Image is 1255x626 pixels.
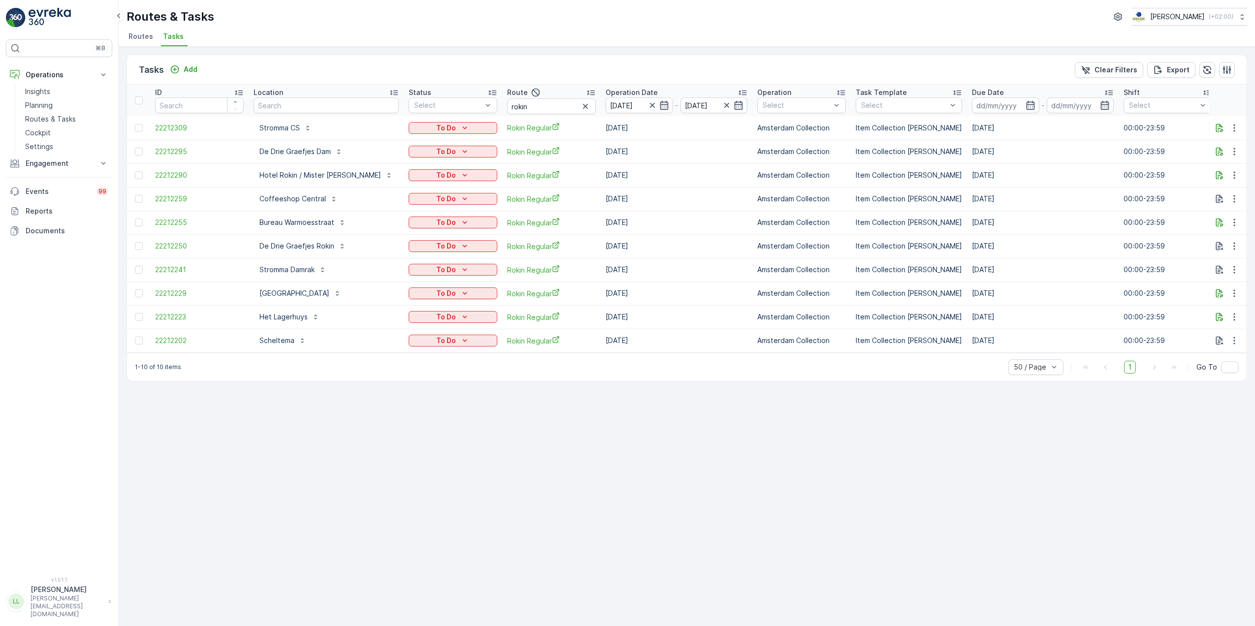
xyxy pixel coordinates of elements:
p: Insights [25,87,50,96]
div: Toggle Row Selected [135,219,143,226]
td: [DATE] [601,305,752,329]
td: [DATE] [601,211,752,234]
a: Rokin Regular [507,218,596,228]
p: Events [26,187,91,196]
div: Toggle Row Selected [135,195,143,203]
button: Export [1147,62,1195,78]
p: Engagement [26,158,93,168]
span: Rokin Regular [507,265,596,275]
span: Go To [1196,362,1217,372]
p: 00:00-23:59 [1124,194,1212,204]
button: LL[PERSON_NAME][PERSON_NAME][EMAIL_ADDRESS][DOMAIN_NAME] [6,585,112,618]
a: Rokin Regular [507,241,596,251]
p: Item Collection [PERSON_NAME] [856,170,962,180]
div: Toggle Row Selected [135,289,143,297]
a: Cockpit [21,126,112,140]
a: Routes & Tasks [21,112,112,126]
input: dd/mm/yyyy [1047,97,1114,113]
p: Amsterdam Collection [757,241,846,251]
input: Search [254,97,399,113]
p: De Drie Graefjes Rokin [259,241,334,251]
span: 22212295 [155,147,244,156]
p: Operations [26,70,93,80]
p: Amsterdam Collection [757,265,846,275]
p: De Drie Graefjes Dam [259,147,331,156]
span: Routes [129,31,153,41]
button: To Do [409,287,497,299]
input: dd/mm/yyyy [680,97,748,113]
a: 22212202 [155,336,244,345]
a: 22212229 [155,288,244,298]
td: [DATE] [967,211,1119,234]
p: Scheltema [259,336,294,345]
td: [DATE] [967,187,1119,211]
p: 00:00-23:59 [1124,288,1212,298]
p: Settings [25,142,53,152]
p: ID [155,88,162,97]
p: Clear Filters [1094,65,1137,75]
span: Rokin Regular [507,194,596,204]
div: Toggle Row Selected [135,266,143,274]
div: Toggle Row Selected [135,242,143,250]
a: Rokin Regular [507,336,596,346]
p: 00:00-23:59 [1124,123,1212,133]
p: Routes & Tasks [127,9,214,25]
td: [DATE] [601,187,752,211]
img: logo_light-DOdMpM7g.png [29,8,71,28]
span: 22212255 [155,218,244,227]
td: [DATE] [967,234,1119,258]
p: Hotel Rokin / Mister [PERSON_NAME] [259,170,381,180]
p: To Do [436,218,456,227]
button: De Drie Graefjes Dam [254,144,349,159]
img: basis-logo_rgb2x.png [1132,11,1146,22]
p: Operation [757,88,791,97]
p: Export [1167,65,1190,75]
p: Documents [26,226,108,236]
p: Amsterdam Collection [757,170,846,180]
td: [DATE] [967,329,1119,352]
p: [PERSON_NAME][EMAIL_ADDRESS][DOMAIN_NAME] [31,595,103,618]
p: To Do [436,170,456,180]
button: Operations [6,65,112,85]
p: Amsterdam Collection [757,288,846,298]
p: Amsterdam Collection [757,312,846,322]
a: Rokin Regular [507,170,596,181]
p: Due Date [972,88,1004,97]
a: 22212241 [155,265,244,275]
div: Toggle Row Selected [135,337,143,344]
p: Select [861,100,947,110]
p: Amsterdam Collection [757,218,846,227]
a: Planning [21,98,112,112]
a: Rokin Regular [507,147,596,157]
input: Search [155,97,244,113]
button: De Drie Graefjes Rokin [254,238,352,254]
p: Stromma CS [259,123,300,133]
p: To Do [436,194,456,204]
button: To Do [409,146,497,157]
p: Cockpit [25,128,51,138]
td: [DATE] [601,116,752,140]
p: 00:00-23:59 [1124,218,1212,227]
div: Toggle Row Selected [135,124,143,132]
span: v 1.51.1 [6,577,112,583]
td: [DATE] [601,329,752,352]
p: [PERSON_NAME] [31,585,103,595]
a: 22212223 [155,312,244,322]
p: Amsterdam Collection [757,147,846,156]
button: To Do [409,264,497,276]
input: dd/mm/yyyy [972,97,1039,113]
p: Amsterdam Collection [757,194,846,204]
p: Location [254,88,283,97]
p: Amsterdam Collection [757,336,846,345]
p: ⌘B [96,44,105,52]
p: Item Collection [PERSON_NAME] [856,241,962,251]
p: 99 [98,188,106,195]
input: Search [507,98,596,114]
p: Shift [1124,88,1140,97]
span: 22212259 [155,194,244,204]
div: LL [8,594,24,609]
div: Toggle Row Selected [135,171,143,179]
